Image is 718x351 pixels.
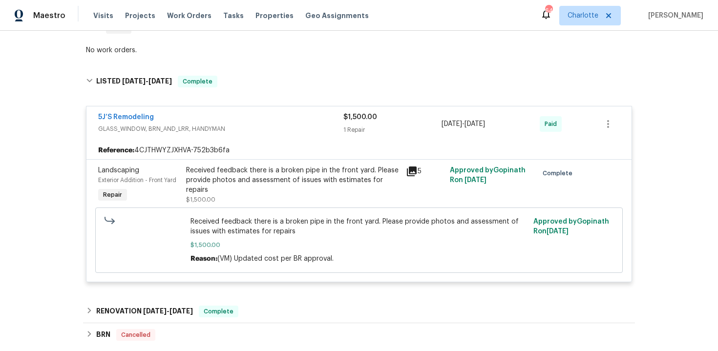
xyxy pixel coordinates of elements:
h6: BRN [96,329,110,341]
span: [DATE] [465,121,485,127]
span: $1,500.00 [186,197,215,203]
div: 4CJTHWYZJXHVA-752b3b6fa [86,142,632,159]
span: - [442,119,485,129]
span: Landscaping [98,167,139,174]
a: 5J’S Remodeling [98,114,154,121]
span: [DATE] [547,228,569,235]
span: Cancelled [117,330,154,340]
span: Complete [200,307,237,316]
span: [PERSON_NAME] [644,11,703,21]
span: - [122,78,172,84]
span: Exterior Addition - Front Yard [98,177,176,183]
span: Received feedback there is a broken pipe in the front yard. Please provide photos and assessment ... [190,217,528,236]
h6: LISTED [96,76,172,87]
span: [DATE] [148,78,172,84]
div: 5 [406,165,444,177]
span: Complete [179,77,216,86]
b: Reference: [98,145,134,155]
span: Properties [255,11,294,21]
span: Reason: [190,255,217,262]
span: [DATE] [169,308,193,314]
div: RENOVATION [DATE]-[DATE]Complete [83,300,635,323]
span: Paid [545,119,561,129]
span: Visits [93,11,113,21]
span: Charlotte [568,11,598,21]
span: Approved by Gopinath R on [533,218,609,235]
div: Received feedback there is a broken pipe in the front yard. Please provide photos and assessment ... [186,165,400,195]
span: Projects [125,11,155,21]
span: Maestro [33,11,65,21]
span: [DATE] [442,121,462,127]
div: BRN Cancelled [83,323,635,347]
span: [DATE] [465,177,486,184]
span: [DATE] [143,308,167,314]
span: Work Orders [167,11,211,21]
span: GLASS_WINDOW, BRN_AND_LRR, HANDYMAN [98,124,343,134]
span: Repair [99,190,126,200]
div: 64 [545,6,552,16]
span: Tasks [223,12,244,19]
div: 1 Repair [343,125,442,135]
div: LISTED [DATE]-[DATE]Complete [83,66,635,97]
span: - [143,308,193,314]
span: Geo Assignments [305,11,369,21]
span: $1,500.00 [343,114,377,121]
span: [DATE] [122,78,146,84]
span: (VM) Updated cost per BR approval. [217,255,334,262]
span: Approved by Gopinath R on [450,167,526,184]
span: $1,500.00 [190,240,528,250]
h6: RENOVATION [96,306,193,317]
span: Complete [543,168,576,178]
div: No work orders. [86,45,632,55]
